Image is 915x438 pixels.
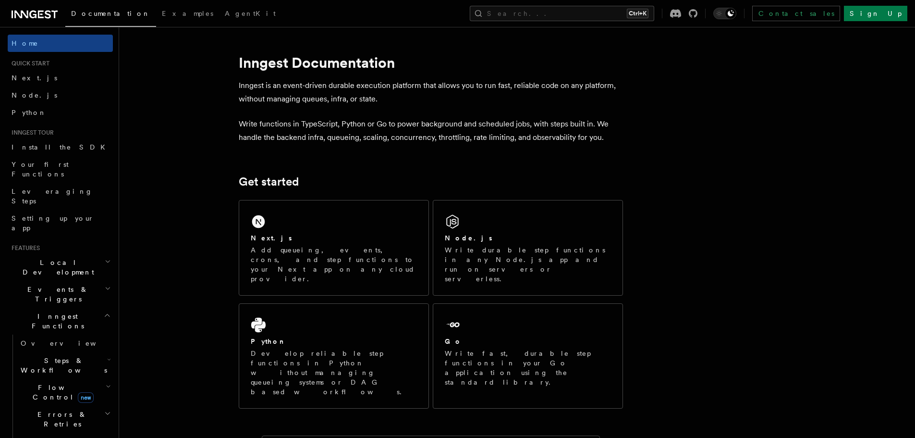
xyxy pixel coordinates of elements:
[251,245,417,284] p: Add queueing, events, crons, and step functions to your Next app on any cloud provider.
[12,109,47,116] span: Python
[8,104,113,121] a: Python
[17,406,113,433] button: Errors & Retries
[12,38,38,48] span: Home
[17,383,106,402] span: Flow Control
[8,244,40,252] span: Features
[12,74,57,82] span: Next.js
[239,79,623,106] p: Inngest is an event-driven durable execution platform that allows you to run fast, reliable code ...
[219,3,281,26] a: AgentKit
[844,6,907,21] a: Sign Up
[470,6,654,21] button: Search...Ctrl+K
[433,200,623,296] a: Node.jsWrite durable step functions in any Node.js app and run on servers or serverless.
[445,245,611,284] p: Write durable step functions in any Node.js app and run on servers or serverless.
[8,312,104,331] span: Inngest Functions
[12,214,94,232] span: Setting up your app
[8,285,105,304] span: Events & Triggers
[445,349,611,387] p: Write fast, durable step functions in your Go application using the standard library.
[65,3,156,27] a: Documentation
[8,60,49,67] span: Quick start
[445,233,492,243] h2: Node.js
[17,379,113,406] button: Flow Controlnew
[627,9,648,18] kbd: Ctrl+K
[251,233,292,243] h2: Next.js
[8,308,113,335] button: Inngest Functions
[21,339,120,347] span: Overview
[8,69,113,87] a: Next.js
[239,54,623,71] h1: Inngest Documentation
[17,410,104,429] span: Errors & Retries
[162,10,213,17] span: Examples
[251,349,417,397] p: Develop reliable step functions in Python without managing queueing systems or DAG based workflows.
[156,3,219,26] a: Examples
[225,10,276,17] span: AgentKit
[12,91,57,99] span: Node.js
[239,303,429,409] a: PythonDevelop reliable step functions in Python without managing queueing systems or DAG based wo...
[239,175,299,188] a: Get started
[445,337,462,346] h2: Go
[78,392,94,403] span: new
[12,161,69,178] span: Your first Functions
[17,352,113,379] button: Steps & Workflows
[17,335,113,352] a: Overview
[8,210,113,237] a: Setting up your app
[17,356,107,375] span: Steps & Workflows
[8,183,113,210] a: Leveraging Steps
[8,156,113,183] a: Your first Functions
[8,138,113,156] a: Install the SDK
[239,117,623,144] p: Write functions in TypeScript, Python or Go to power background and scheduled jobs, with steps bu...
[239,200,429,296] a: Next.jsAdd queueing, events, crons, and step functions to your Next app on any cloud provider.
[8,258,105,277] span: Local Development
[8,35,113,52] a: Home
[8,129,54,137] span: Inngest tour
[752,6,840,21] a: Contact sales
[8,281,113,308] button: Events & Triggers
[12,143,111,151] span: Install the SDK
[433,303,623,409] a: GoWrite fast, durable step functions in your Go application using the standard library.
[71,10,150,17] span: Documentation
[713,8,736,19] button: Toggle dark mode
[8,254,113,281] button: Local Development
[8,87,113,104] a: Node.js
[12,188,93,205] span: Leveraging Steps
[251,337,286,346] h2: Python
